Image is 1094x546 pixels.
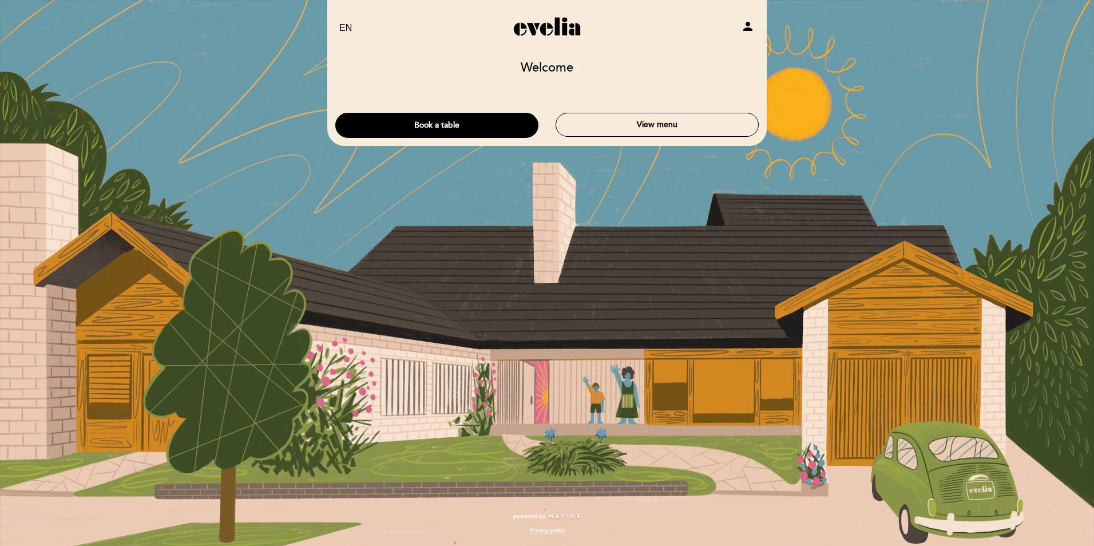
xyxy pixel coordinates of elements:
[548,514,581,520] img: MEITRE
[513,512,581,520] a: powered by
[741,19,755,37] button: person
[556,113,759,137] button: View menu
[530,527,565,535] a: Privacy policy
[475,13,619,44] a: Evelia
[513,512,545,520] span: powered by
[741,19,755,33] i: person
[335,113,538,138] button: Book a table
[521,61,573,75] h1: Welcome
